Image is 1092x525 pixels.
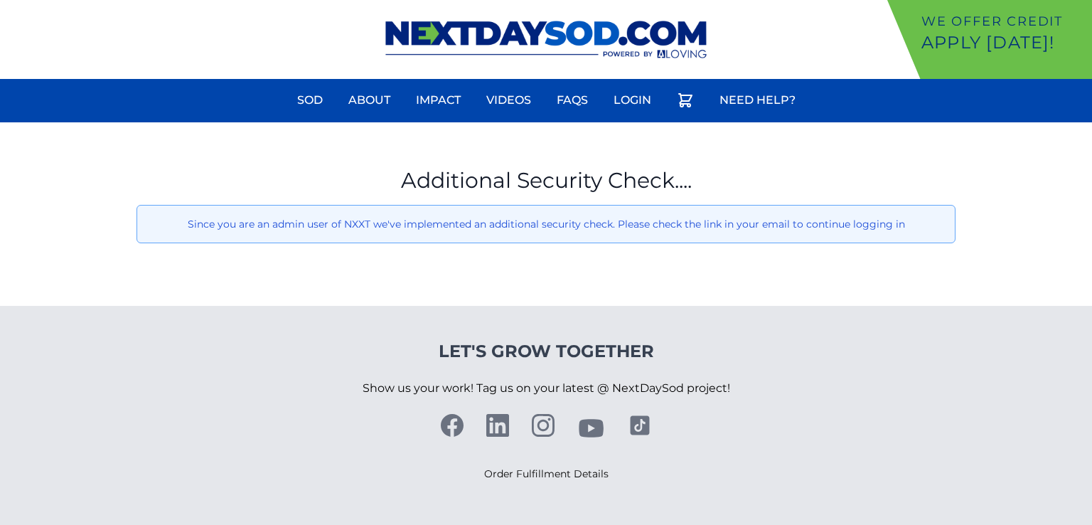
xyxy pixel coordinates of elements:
[340,83,399,117] a: About
[711,83,804,117] a: Need Help?
[484,467,609,480] a: Order Fulfillment Details
[921,11,1086,31] p: We offer Credit
[289,83,331,117] a: Sod
[605,83,660,117] a: Login
[149,217,943,231] p: Since you are an admin user of NXXT we've implemented an additional security check. Please check ...
[363,363,730,414] p: Show us your work! Tag us on your latest @ NextDaySod project!
[548,83,596,117] a: FAQs
[136,168,955,193] h1: Additional Security Check....
[921,31,1086,54] p: Apply [DATE]!
[363,340,730,363] h4: Let's Grow Together
[478,83,540,117] a: Videos
[407,83,469,117] a: Impact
